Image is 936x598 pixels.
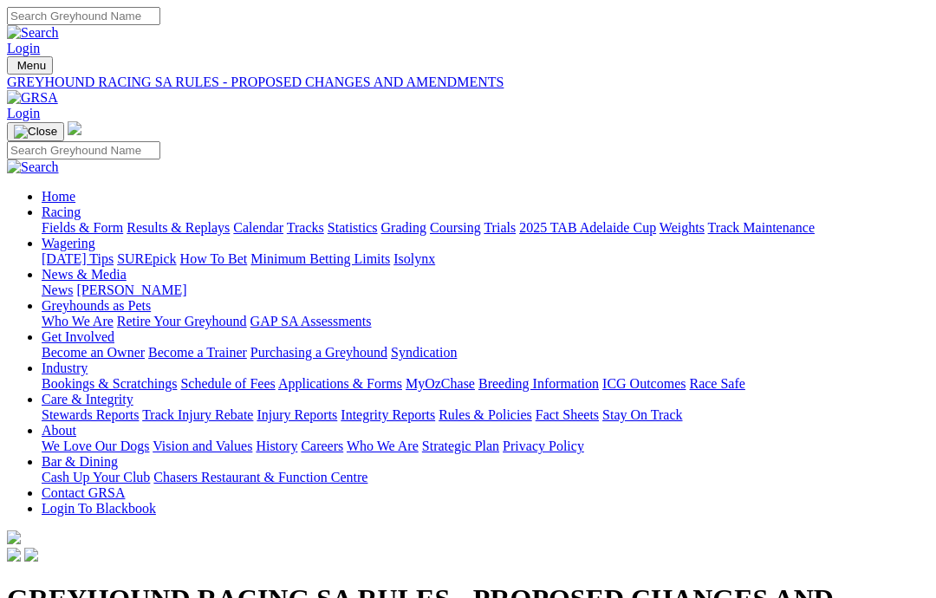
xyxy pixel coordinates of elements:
[42,454,118,469] a: Bar & Dining
[42,501,156,516] a: Login To Blackbook
[42,283,73,297] a: News
[68,121,81,135] img: logo-grsa-white.png
[7,106,40,120] a: Login
[347,439,419,453] a: Who We Are
[689,376,744,391] a: Race Safe
[42,407,139,422] a: Stewards Reports
[250,345,387,360] a: Purchasing a Greyhound
[7,548,21,562] img: facebook.svg
[602,376,686,391] a: ICG Outcomes
[42,423,76,438] a: About
[42,236,95,250] a: Wagering
[42,329,114,344] a: Get Involved
[148,345,247,360] a: Become a Trainer
[287,220,324,235] a: Tracks
[42,407,929,423] div: Care & Integrity
[250,314,372,328] a: GAP SA Assessments
[127,220,230,235] a: Results & Replays
[7,41,40,55] a: Login
[341,407,435,422] a: Integrity Reports
[42,345,145,360] a: Become an Owner
[42,220,929,236] div: Racing
[24,548,38,562] img: twitter.svg
[257,407,337,422] a: Injury Reports
[42,470,929,485] div: Bar & Dining
[153,439,252,453] a: Vision and Values
[519,220,656,235] a: 2025 TAB Adelaide Cup
[381,220,426,235] a: Grading
[42,314,114,328] a: Who We Are
[42,439,149,453] a: We Love Our Dogs
[117,314,247,328] a: Retire Your Greyhound
[42,376,177,391] a: Bookings & Scratchings
[439,407,532,422] a: Rules & Policies
[328,220,378,235] a: Statistics
[42,220,123,235] a: Fields & Form
[42,392,133,406] a: Care & Integrity
[7,25,59,41] img: Search
[256,439,297,453] a: History
[42,251,929,267] div: Wagering
[660,220,705,235] a: Weights
[42,314,929,329] div: Greyhounds as Pets
[76,283,186,297] a: [PERSON_NAME]
[42,205,81,219] a: Racing
[602,407,682,422] a: Stay On Track
[430,220,481,235] a: Coursing
[14,125,57,139] img: Close
[7,75,929,90] a: GREYHOUND RACING SA RULES - PROPOSED CHANGES AND AMENDMENTS
[42,345,929,361] div: Get Involved
[7,90,58,106] img: GRSA
[180,376,275,391] a: Schedule of Fees
[7,7,160,25] input: Search
[7,530,21,544] img: logo-grsa-white.png
[42,298,151,313] a: Greyhounds as Pets
[7,122,64,141] button: Toggle navigation
[153,470,367,484] a: Chasers Restaurant & Function Centre
[42,470,150,484] a: Cash Up Your Club
[536,407,599,422] a: Fact Sheets
[422,439,499,453] a: Strategic Plan
[42,361,88,375] a: Industry
[7,141,160,159] input: Search
[142,407,253,422] a: Track Injury Rebate
[484,220,516,235] a: Trials
[42,189,75,204] a: Home
[42,251,114,266] a: [DATE] Tips
[7,159,59,175] img: Search
[503,439,584,453] a: Privacy Policy
[393,251,435,266] a: Isolynx
[278,376,402,391] a: Applications & Forms
[301,439,343,453] a: Careers
[391,345,457,360] a: Syndication
[42,376,929,392] div: Industry
[42,283,929,298] div: News & Media
[233,220,283,235] a: Calendar
[708,220,815,235] a: Track Maintenance
[7,56,53,75] button: Toggle navigation
[478,376,599,391] a: Breeding Information
[117,251,176,266] a: SUREpick
[42,439,929,454] div: About
[250,251,390,266] a: Minimum Betting Limits
[17,59,46,72] span: Menu
[42,485,125,500] a: Contact GRSA
[180,251,248,266] a: How To Bet
[406,376,475,391] a: MyOzChase
[42,267,127,282] a: News & Media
